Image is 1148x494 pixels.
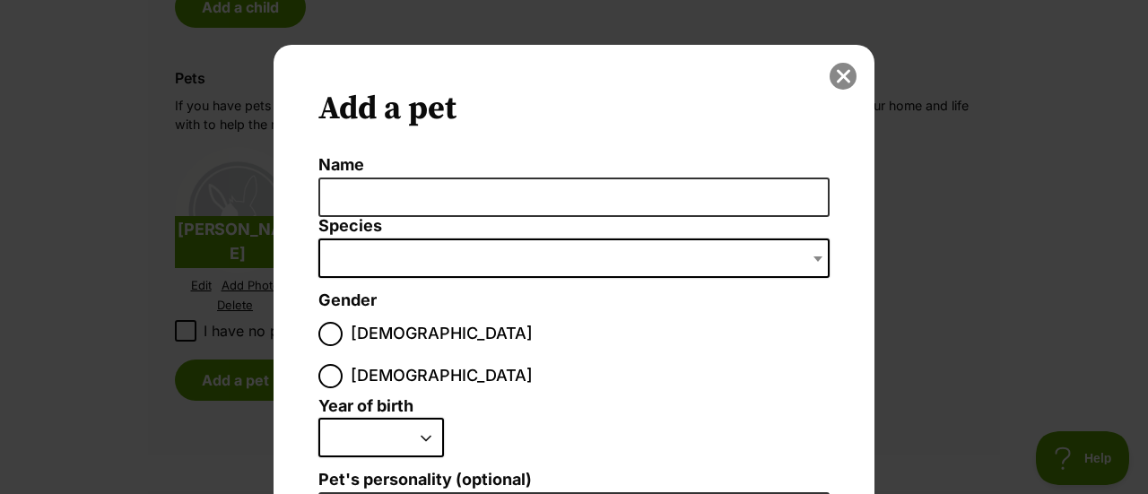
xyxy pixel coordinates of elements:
[318,217,830,236] label: Species
[318,156,830,175] label: Name
[830,63,857,90] button: close
[318,291,377,310] label: Gender
[351,364,533,388] span: [DEMOGRAPHIC_DATA]
[318,90,830,129] h2: Add a pet
[318,471,830,490] label: Pet's personality (optional)
[351,322,533,346] span: [DEMOGRAPHIC_DATA]
[318,397,413,416] label: Year of birth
